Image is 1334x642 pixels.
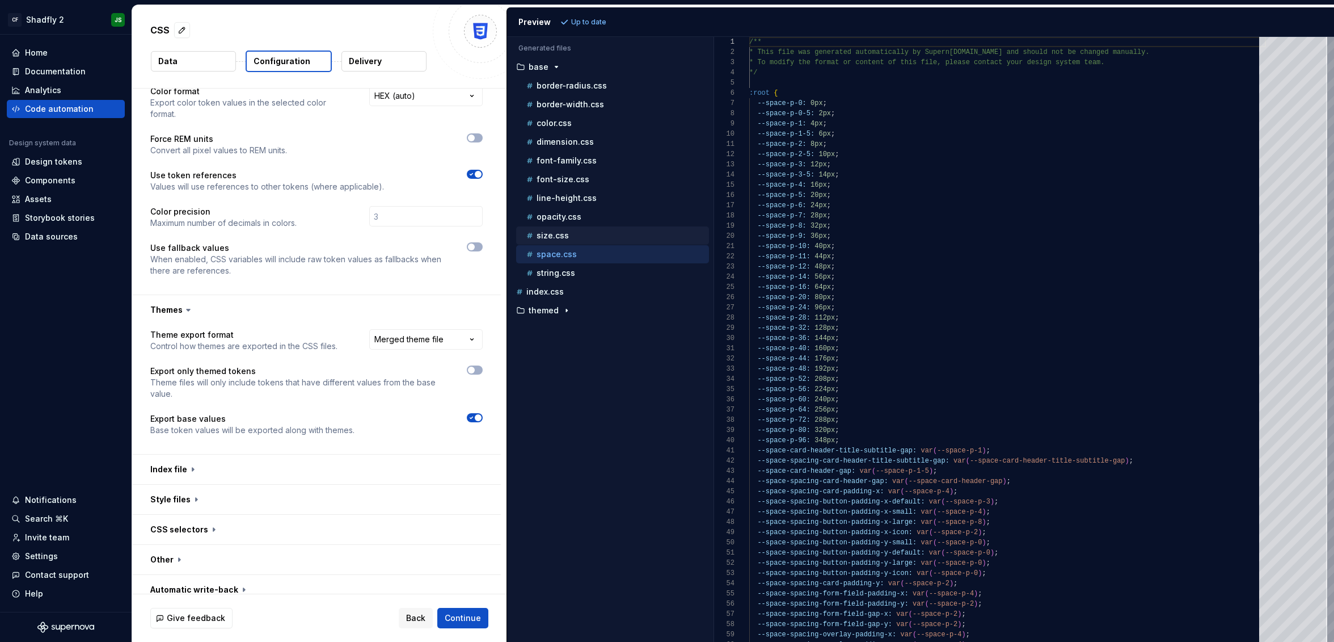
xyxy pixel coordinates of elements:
span: var [921,518,933,526]
a: Assets [7,190,125,208]
span: 256px [814,406,835,414]
div: Code automation [25,103,94,115]
div: 45 [714,486,734,497]
span: 6px [818,130,831,138]
div: Settings [25,551,58,562]
span: --space-p-56: [757,385,810,393]
div: 14 [714,170,734,180]
button: Search ⌘K [7,510,125,528]
span: 10px [818,150,835,158]
div: 25 [714,282,734,292]
span: --space-p-60: [757,396,810,404]
div: 15 [714,180,734,190]
span: --space-p-2-5: [757,150,814,158]
span: --space-card-header-title-subtitle-gap: [757,447,917,455]
span: ; [835,314,839,322]
span: ; [826,181,830,189]
p: font-family.css [537,156,597,165]
p: Configuration [254,56,310,67]
div: JS [115,15,122,24]
span: ( [904,477,908,485]
button: themed [512,304,709,317]
span: ; [822,120,826,128]
div: 6 [714,88,734,98]
div: 40 [714,435,734,446]
span: --space-p-20: [757,293,810,301]
span: 80px [814,293,831,301]
div: Documentation [25,66,86,77]
span: ) [982,447,986,455]
p: CSS [150,23,170,37]
span: --space-p-32: [757,324,810,332]
button: index.css [512,286,709,298]
span: :root [749,89,770,97]
p: size.css [537,231,569,240]
span: 16px [810,181,827,189]
div: Design tokens [25,156,82,167]
div: 9 [714,119,734,129]
div: 28 [714,313,734,323]
span: 96px [814,304,831,312]
div: 29 [714,323,734,333]
button: font-size.css [516,173,709,186]
span: ; [826,202,830,209]
div: 26 [714,292,734,303]
p: font-size.css [537,175,589,184]
span: 112px [814,314,835,322]
span: 40px [814,242,831,250]
div: 42 [714,456,734,466]
span: ; [831,283,835,291]
span: 14px [818,171,835,179]
span: 144px [814,334,835,342]
span: --space-p-1-5 [876,467,929,475]
span: ; [986,447,990,455]
span: --space-p-1 [937,447,982,455]
span: 160px [814,345,835,353]
span: ; [953,488,957,496]
p: Control how themes are exported in the CSS files. [150,341,337,352]
span: ( [941,498,945,506]
div: Help [25,588,43,599]
span: --space-p-1: [757,120,806,128]
div: Preview [518,16,551,28]
span: ( [900,488,904,496]
span: --space-p-9: [757,232,806,240]
button: Notifications [7,491,125,509]
svg: Supernova Logo [37,622,94,633]
span: ; [994,498,998,506]
div: 48 [714,517,734,527]
span: --space-p-52: [757,375,810,383]
span: 288px [814,416,835,424]
span: --space-p-28: [757,314,810,322]
p: Base token values will be exported along with themes. [150,425,354,436]
span: 28px [810,212,827,220]
div: Search ⌘K [25,513,68,524]
button: opacity.css [516,211,709,223]
span: --space-spacing-button-padding-x-small: [757,508,917,516]
span: Continue [445,612,481,624]
span: ; [831,293,835,301]
span: ; [835,150,839,158]
div: 7 [714,98,734,108]
p: index.css [526,287,564,296]
span: ; [835,426,839,434]
span: --space-p-72: [757,416,810,424]
span: ; [1129,457,1133,465]
p: Color precision [150,206,297,217]
span: --space-p-16: [757,283,810,291]
div: 47 [714,507,734,517]
span: --space-p-44: [757,355,810,363]
div: 30 [714,333,734,343]
div: 12 [714,149,734,160]
div: 34 [714,374,734,384]
p: border-radius.css [537,81,607,90]
span: ; [1006,477,1010,485]
button: Configuration [246,51,332,72]
span: ; [835,437,839,444]
p: Maximum number of decimals in colors. [150,217,297,229]
div: 5 [714,78,734,88]
span: ( [933,447,937,455]
p: When enabled, CSS variables will include raw token values as fallbacks when there are references. [150,254,446,276]
div: 27 [714,303,734,313]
